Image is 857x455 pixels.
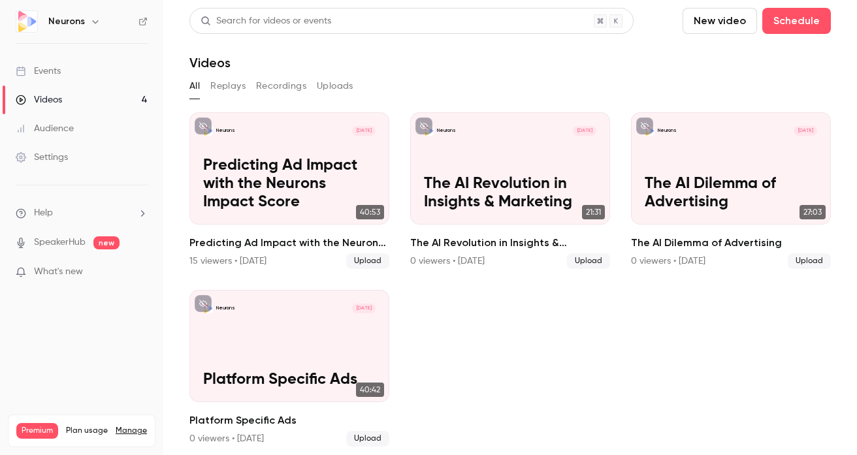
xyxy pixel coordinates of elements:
[410,112,610,269] a: The AI Revolution in Insights & MarketingNeurons[DATE]The AI Revolution in Insights & Marketing21...
[34,206,53,220] span: Help
[352,126,376,136] span: [DATE]
[201,14,331,28] div: Search for videos or events
[189,235,389,251] h2: Predicting Ad Impact with the Neurons Impact Score
[16,151,68,164] div: Settings
[16,93,62,106] div: Videos
[189,55,231,71] h1: Videos
[195,295,212,312] button: unpublished
[189,112,389,269] li: Predicting Ad Impact with the Neurons Impact Score
[16,65,61,78] div: Events
[189,112,831,447] ul: Videos
[762,8,831,34] button: Schedule
[794,126,817,136] span: [DATE]
[631,112,831,269] li: The AI Dilemma of Advertising
[195,118,212,134] button: unpublished
[415,118,432,134] button: unpublished
[189,290,389,447] a: Platform Specific AdsNeurons[DATE]Platform Specific Ads40:42Platform Specific Ads0 viewers • [DAT...
[645,175,818,211] p: The AI Dilemma of Advertising
[93,236,120,249] span: new
[216,127,235,134] p: Neurons
[636,118,653,134] button: unpublished
[658,127,677,134] p: Neurons
[189,432,264,445] div: 0 viewers • [DATE]
[16,423,58,439] span: Premium
[216,305,235,311] p: Neurons
[573,126,596,136] span: [DATE]
[16,122,74,135] div: Audience
[567,253,610,269] span: Upload
[631,255,705,268] div: 0 viewers • [DATE]
[356,205,384,219] span: 40:53
[437,127,456,134] p: Neurons
[410,112,610,269] li: The AI Revolution in Insights & Marketing
[189,76,200,97] button: All
[631,235,831,251] h2: The AI Dilemma of Advertising
[410,235,610,251] h2: The AI Revolution in Insights & Marketing
[683,8,757,34] button: New video
[800,205,826,219] span: 27:03
[203,371,376,389] p: Platform Specific Ads
[346,431,389,447] span: Upload
[210,76,246,97] button: Replays
[346,253,389,269] span: Upload
[189,290,389,447] li: Platform Specific Ads
[16,206,148,220] li: help-dropdown-opener
[356,383,384,397] span: 40:42
[317,76,353,97] button: Uploads
[189,413,389,428] h2: Platform Specific Ads
[116,426,147,436] a: Manage
[189,8,831,447] section: Videos
[66,426,108,436] span: Plan usage
[16,11,37,32] img: Neurons
[410,255,485,268] div: 0 viewers • [DATE]
[34,265,83,279] span: What's new
[189,255,267,268] div: 15 viewers • [DATE]
[34,236,86,249] a: SpeakerHub
[788,253,831,269] span: Upload
[203,157,376,211] p: Predicting Ad Impact with the Neurons Impact Score
[352,304,376,313] span: [DATE]
[631,112,831,269] a: The AI Dilemma of AdvertisingNeurons[DATE]The AI Dilemma of Advertising27:03The AI Dilemma of Adv...
[48,15,85,28] h6: Neurons
[256,76,306,97] button: Recordings
[582,205,605,219] span: 21:31
[424,175,597,211] p: The AI Revolution in Insights & Marketing
[189,112,389,269] a: Predicting Ad Impact with the Neurons Impact ScoreNeurons[DATE]Predicting Ad Impact with the Neur...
